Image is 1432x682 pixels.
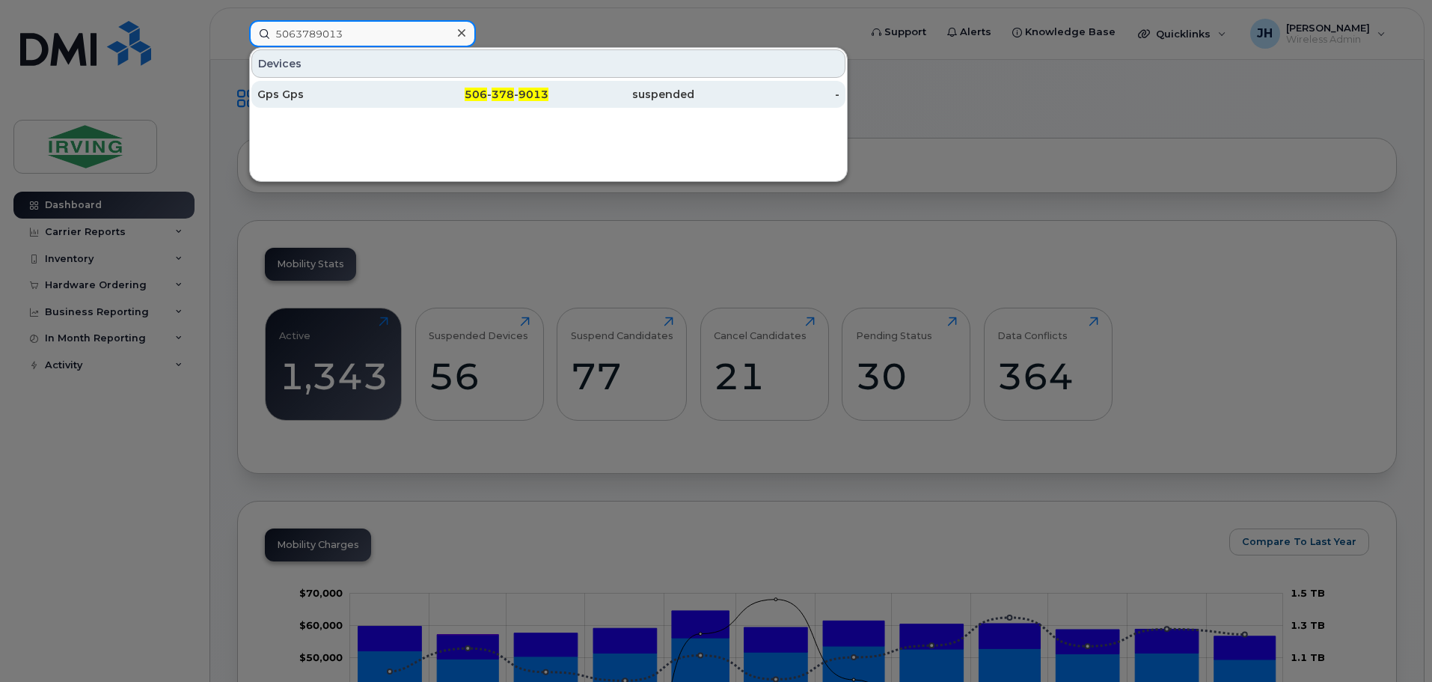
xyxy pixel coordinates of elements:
div: Gps Gps [257,87,403,102]
div: - - [403,87,549,102]
div: Devices [251,49,845,78]
a: Gps Gps506-378-9013suspended- [251,81,845,108]
span: 9013 [518,88,548,101]
div: - [694,87,840,102]
span: 506 [465,88,487,101]
div: suspended [548,87,694,102]
span: 378 [492,88,514,101]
